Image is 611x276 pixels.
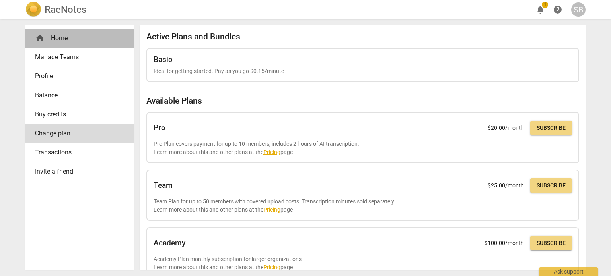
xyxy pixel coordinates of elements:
button: Subscribe [530,236,572,250]
span: notifications [535,5,545,14]
span: Subscribe [537,182,566,190]
p: $ 100.00 /month [485,239,524,247]
span: Balance [35,91,118,100]
a: Invite a friend [25,162,134,181]
h2: Basic [154,55,172,64]
h2: Academy [154,239,185,247]
div: Home [25,29,134,48]
a: Buy credits [25,105,134,124]
span: Subscribe [537,239,566,247]
button: Subscribe [530,178,572,193]
p: Ideal for getting started. Pay as you go $0.15/minute [154,67,572,75]
a: Balance [25,86,134,105]
a: Profile [25,67,134,86]
span: home [35,33,45,43]
span: Subscribe [537,124,566,132]
span: Change plan [35,129,118,138]
a: Pricing [263,207,280,213]
span: Buy credits [35,110,118,119]
span: Transactions [35,148,118,157]
p: $ 25.00 /month [488,181,524,190]
p: Team Plan for up to 50 members with covered upload costs. Transcription minutes sold separately. ... [154,197,572,214]
a: Pricing [263,149,280,155]
a: Transactions [25,143,134,162]
div: Home [35,33,118,43]
span: Invite a friend [35,167,118,176]
p: $ 20.00 /month [488,124,524,132]
h2: Available Plans [146,96,579,106]
a: Help [551,2,565,17]
p: Pro Plan covers payment for up to 10 members, includes 2 hours of AI transcription. Learn more ab... [154,140,572,156]
span: Profile [35,71,118,81]
a: Manage Teams [25,48,134,67]
a: Pricing [263,264,280,270]
h2: Team [154,181,173,190]
button: Subscribe [530,121,572,135]
a: LogoRaeNotes [25,2,86,17]
span: Manage Teams [35,52,118,62]
p: Academy Plan monthly subscription for larger organizations Learn more about this and other plans ... [154,255,572,271]
a: Change plan [25,124,134,143]
button: Notifications [533,2,547,17]
h2: RaeNotes [45,4,86,15]
div: Ask support [539,267,598,276]
h2: Active Plans and Bundles [146,32,579,42]
span: help [553,5,562,14]
span: 1 [542,2,548,8]
h2: Pro [154,124,165,132]
img: Logo [25,2,41,17]
button: SB [571,2,586,17]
